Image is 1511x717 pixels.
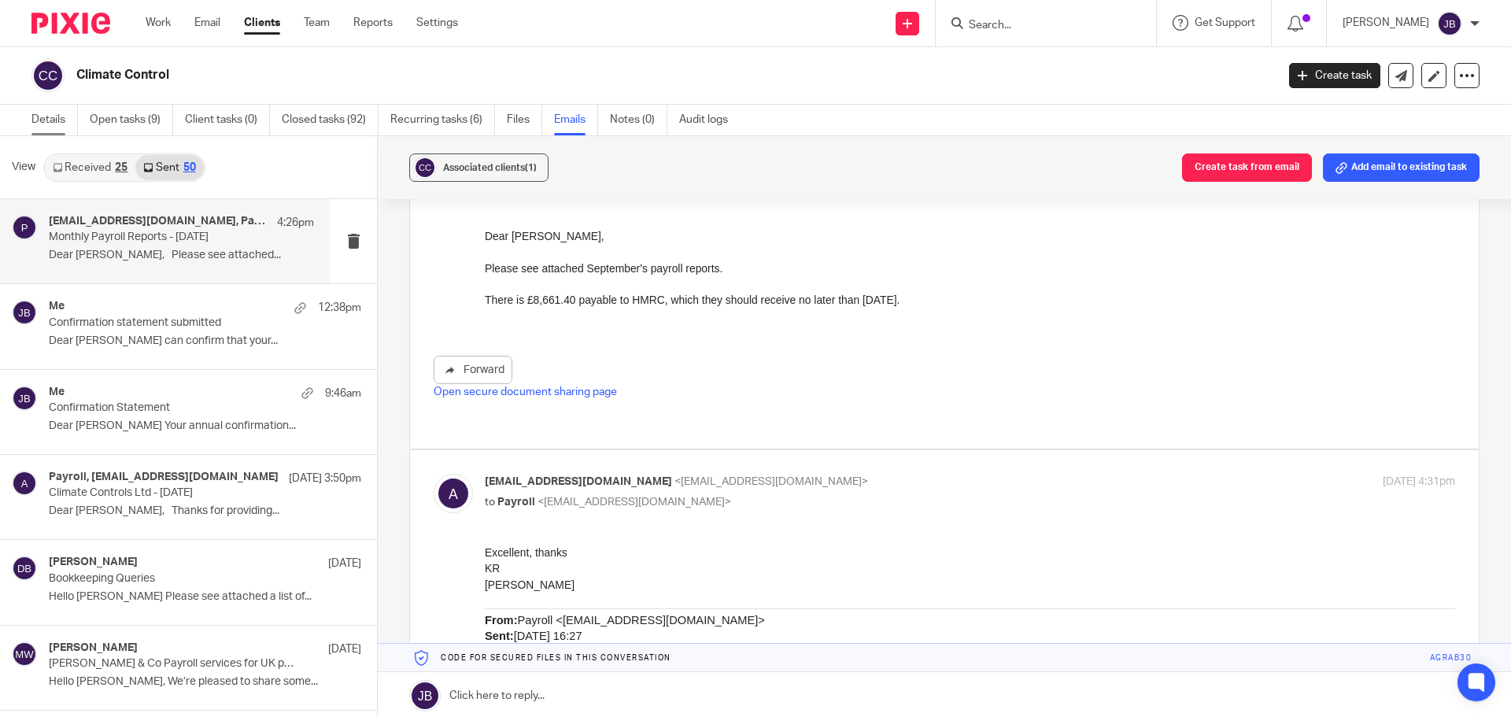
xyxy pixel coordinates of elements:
[31,13,110,34] img: Pixie
[485,497,495,508] span: to
[12,386,37,411] img: svg%3E
[538,497,731,508] span: <[EMAIL_ADDRESS][DOMAIN_NAME]>
[49,641,138,655] h4: [PERSON_NAME]
[76,67,1028,83] h2: Climate Control
[967,19,1109,33] input: Search
[12,556,37,581] img: svg%3E
[1,381,275,394] a: Secure download
[434,474,473,513] img: svg%3E
[485,476,672,487] span: [EMAIL_ADDRESS][DOMAIN_NAME]
[12,471,37,496] img: svg%3E
[1289,63,1380,88] a: Create task
[49,471,279,484] h4: Payroll, [EMAIL_ADDRESS][DOMAIN_NAME]
[49,215,269,228] h4: [EMAIL_ADDRESS][DOMAIN_NAME], Payroll
[525,163,537,172] span: (1)
[45,155,135,180] a: Received25
[497,497,535,508] span: Payroll
[282,105,379,135] a: Closed tasks (92)
[434,386,617,397] a: Open secure document sharing page
[1343,15,1429,31] p: [PERSON_NAME]
[49,249,314,262] p: Dear [PERSON_NAME], Please see attached...
[1323,153,1480,182] button: Add email to existing task
[49,231,261,244] p: Monthly Payroll Reports - [DATE]
[507,105,542,135] a: Files
[185,105,270,135] a: Client tasks (0)
[49,556,138,569] h4: [PERSON_NAME]
[674,476,868,487] span: <[EMAIL_ADDRESS][DOMAIN_NAME]>
[12,300,37,325] img: svg%3E
[1437,11,1462,36] img: svg%3E
[277,215,314,231] p: 4:26pm
[90,105,173,135] a: Open tasks (9)
[409,153,549,182] button: Associated clients(1)
[413,156,437,179] img: svg%3E
[146,15,171,31] a: Work
[679,105,740,135] a: Audit logs
[554,105,598,135] a: Emails
[1383,474,1455,490] p: [DATE] 4:31pm
[328,556,361,571] p: [DATE]
[12,159,35,176] span: View
[115,162,127,173] div: 25
[610,105,667,135] a: Notes (0)
[244,15,280,31] a: Clients
[318,300,361,316] p: 12:38pm
[49,300,65,313] h4: Me
[49,386,65,399] h4: Me
[49,675,361,689] p: Hello [PERSON_NAME], We’re pleased to share some...
[353,15,393,31] a: Reports
[1182,153,1312,182] button: Create task from email
[289,471,361,486] p: [DATE] 3:50pm
[325,386,361,401] p: 9:46am
[328,641,361,657] p: [DATE]
[135,155,203,180] a: Sent50
[390,105,495,135] a: Recurring tasks (6)
[416,15,458,31] a: Settings
[49,316,299,330] p: Confirmation statement submitted
[49,401,299,415] p: Confirmation Statement
[49,486,299,500] p: Climate Controls Ltd - [DATE]
[49,590,361,604] p: Hello [PERSON_NAME] Please see attached a list of...
[183,162,196,173] div: 50
[443,163,537,172] span: Associated clients
[12,215,37,240] img: svg%3E
[434,356,512,384] a: Forward
[194,15,220,31] a: Email
[1195,17,1255,28] span: Get Support
[49,419,361,433] p: Dear [PERSON_NAME] Your annual confirmation...
[304,15,330,31] a: Team
[49,572,299,586] p: Bookkeeping Queries
[49,657,299,671] p: [PERSON_NAME] & Co Payroll services for UK payrolls - update
[1,276,275,392] img: Secure download
[49,334,361,348] p: Dear [PERSON_NAME] can confirm that your...
[12,641,37,667] img: svg%3E
[49,504,361,518] p: Dear [PERSON_NAME], Thanks for providing...
[31,105,78,135] a: Details
[31,59,65,92] img: svg%3E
